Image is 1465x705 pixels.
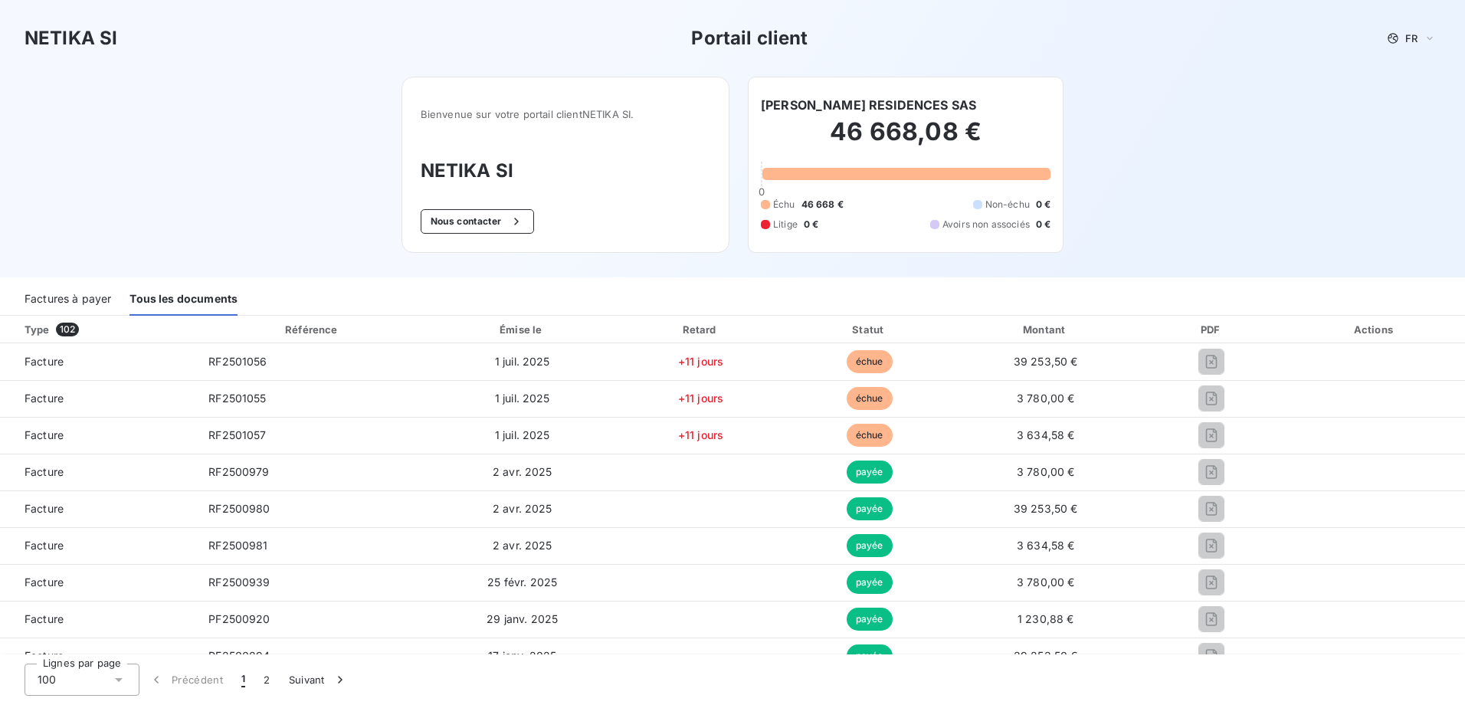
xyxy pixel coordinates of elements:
[678,355,723,368] span: +11 jours
[1036,198,1050,211] span: 0 €
[847,608,893,631] span: payée
[789,322,950,337] div: Statut
[1017,539,1075,552] span: 3 634,58 €
[254,664,279,696] button: 2
[25,25,117,52] h3: NETIKA SI
[761,116,1050,162] h2: 46 668,08 €
[25,284,111,316] div: Factures à payer
[12,575,184,590] span: Facture
[493,539,552,552] span: 2 avr. 2025
[942,218,1030,231] span: Avoirs non associés
[208,539,267,552] span: RF2500981
[678,428,723,441] span: +11 jours
[208,575,270,589] span: RF2500939
[421,209,534,234] button: Nous contacter
[1036,218,1050,231] span: 0 €
[241,672,245,687] span: 1
[1142,322,1282,337] div: PDF
[495,355,550,368] span: 1 juil. 2025
[12,464,184,480] span: Facture
[208,355,267,368] span: RF2501056
[847,571,893,594] span: payée
[956,322,1136,337] div: Montant
[1017,392,1075,405] span: 3 780,00 €
[12,391,184,406] span: Facture
[1017,465,1075,478] span: 3 780,00 €
[847,387,893,410] span: échue
[208,612,270,625] span: PF2500920
[495,428,550,441] span: 1 juil. 2025
[139,664,232,696] button: Précédent
[208,649,270,662] span: RF2500894
[847,644,893,667] span: payée
[208,465,269,478] span: RF2500979
[208,428,266,441] span: RF2501057
[1018,612,1074,625] span: 1 230,88 €
[12,612,184,627] span: Facture
[487,612,558,625] span: 29 janv. 2025
[38,672,56,687] span: 100
[847,350,893,373] span: échue
[285,323,337,336] div: Référence
[495,392,550,405] span: 1 juil. 2025
[761,96,976,114] h6: [PERSON_NAME] RESIDENCES SAS
[208,392,266,405] span: RF2501055
[1405,32,1417,44] span: FR
[1288,322,1462,337] div: Actions
[208,502,270,515] span: RF2500980
[773,218,798,231] span: Litige
[1017,428,1075,441] span: 3 634,58 €
[421,157,710,185] h3: NETIKA SI
[56,323,79,336] span: 102
[487,575,557,589] span: 25 févr. 2025
[280,664,357,696] button: Suivant
[12,428,184,443] span: Facture
[12,648,184,664] span: Facture
[804,218,818,231] span: 0 €
[801,198,844,211] span: 46 668 €
[847,461,893,484] span: payée
[773,198,795,211] span: Échu
[1014,502,1078,515] span: 39 253,50 €
[421,108,710,120] span: Bienvenue sur votre portail client NETIKA SI .
[759,185,765,198] span: 0
[432,322,612,337] div: Émise le
[691,25,808,52] h3: Portail client
[1014,355,1078,368] span: 39 253,50 €
[12,354,184,369] span: Facture
[12,501,184,516] span: Facture
[847,424,893,447] span: échue
[232,664,254,696] button: 1
[847,534,893,557] span: payée
[15,322,193,337] div: Type
[985,198,1030,211] span: Non-échu
[847,497,893,520] span: payée
[678,392,723,405] span: +11 jours
[618,322,783,337] div: Retard
[129,284,238,316] div: Tous les documents
[493,502,552,515] span: 2 avr. 2025
[488,649,556,662] span: 17 janv. 2025
[493,465,552,478] span: 2 avr. 2025
[1017,575,1075,589] span: 3 780,00 €
[1014,649,1078,662] span: 39 253,50 €
[12,538,184,553] span: Facture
